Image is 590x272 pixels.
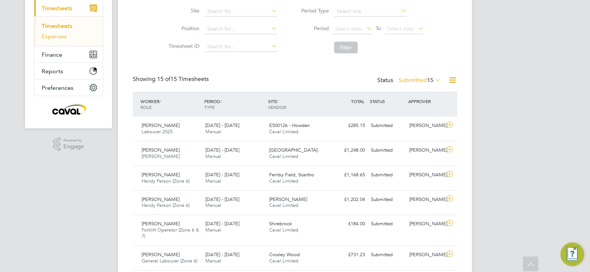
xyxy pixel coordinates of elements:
[42,51,62,58] span: Finance
[157,75,209,83] span: 15 Timesheets
[406,194,445,206] div: [PERSON_NAME]
[205,172,239,178] span: [DATE] - [DATE]
[142,251,180,258] span: [PERSON_NAME]
[368,218,406,230] div: Submitted
[269,172,314,178] span: Ferriby Field, Scartho
[205,196,239,202] span: [DATE] - [DATE]
[330,249,368,261] div: £731.23
[205,202,221,208] span: Manual
[205,24,277,34] input: Search for...
[205,251,239,258] span: [DATE] - [DATE]
[133,75,210,83] div: Showing
[269,178,298,184] span: Caval Limited
[34,103,103,115] a: Go to home page
[142,196,180,202] span: [PERSON_NAME]
[269,251,300,258] span: Crosley Wood
[140,104,152,110] span: ROLE
[330,194,368,206] div: £1,202.04
[50,103,87,115] img: caval-logo-retina.png
[406,95,445,108] div: APPROVER
[330,120,368,132] div: £285.15
[202,95,266,114] div: PERIOD
[296,25,329,32] label: Period
[399,77,441,84] label: Submitted
[351,98,364,104] span: TOTAL
[42,33,67,40] a: Expenses
[330,218,368,230] div: £184.00
[406,120,445,132] div: [PERSON_NAME]
[142,122,180,128] span: [PERSON_NAME]
[157,75,170,83] span: 15 of
[34,80,103,96] button: Preferences
[368,120,406,132] div: Submitted
[205,153,221,159] span: Manual
[335,25,362,32] span: Select date
[142,227,199,239] span: Forklift Operator (Zone 6 & 7)
[205,147,239,153] span: [DATE] - [DATE]
[560,243,584,266] button: Engage Resource Center
[269,128,298,135] span: Caval Limited
[269,227,298,233] span: Caval Limited
[205,220,239,227] span: [DATE] - [DATE]
[205,6,277,17] input: Search for...
[268,104,286,110] span: VENDOR
[142,128,173,135] span: Labourer 2025
[220,98,222,104] span: /
[166,25,199,32] label: Position
[269,147,317,153] span: [GEOGRAPHIC_DATA]
[377,75,442,86] div: Status
[53,137,84,151] a: Powered byEngage
[42,84,73,91] span: Preferences
[269,122,310,128] span: E500126 - Howden
[330,169,368,181] div: £1,168.65
[334,42,358,53] button: Filter
[266,95,330,114] div: SITE
[387,25,414,32] span: Select date
[63,137,84,144] span: Powered by
[42,22,72,29] a: Timesheets
[205,128,221,135] span: Manual
[34,46,103,63] button: Finance
[269,202,298,208] span: Caval Limited
[42,5,72,12] span: Timesheets
[296,7,329,14] label: Period Type
[330,144,368,156] div: £1,248.00
[277,98,278,104] span: /
[142,172,180,178] span: [PERSON_NAME]
[205,42,277,52] input: Search for...
[34,63,103,79] button: Reports
[368,144,406,156] div: Submitted
[139,95,202,114] div: WORKER
[205,258,221,264] span: Manual
[142,153,180,159] span: [PERSON_NAME]
[368,194,406,206] div: Submitted
[269,258,298,264] span: Caval Limited
[406,169,445,181] div: [PERSON_NAME]
[142,202,190,208] span: Handy Person (Zone 6)
[374,24,383,33] span: To
[368,95,406,108] div: STATUS
[269,196,307,202] span: [PERSON_NAME]
[34,16,103,46] div: Timesheets
[63,144,84,150] span: Engage
[142,220,180,227] span: [PERSON_NAME]
[406,144,445,156] div: [PERSON_NAME]
[269,220,292,227] span: Shirebrook
[269,153,298,159] span: Caval Limited
[406,218,445,230] div: [PERSON_NAME]
[205,122,239,128] span: [DATE] - [DATE]
[166,7,199,14] label: Site
[142,178,190,184] span: Handy Person (Zone 6)
[205,178,221,184] span: Manual
[142,258,197,264] span: General Labourer (Zone 6)
[142,147,180,153] span: [PERSON_NAME]
[205,227,221,233] span: Manual
[406,249,445,261] div: [PERSON_NAME]
[166,43,199,49] label: Timesheet ID
[159,98,161,104] span: /
[204,104,215,110] span: TYPE
[334,6,407,17] input: Select one
[42,68,63,75] span: Reports
[427,77,434,84] span: 15
[368,169,406,181] div: Submitted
